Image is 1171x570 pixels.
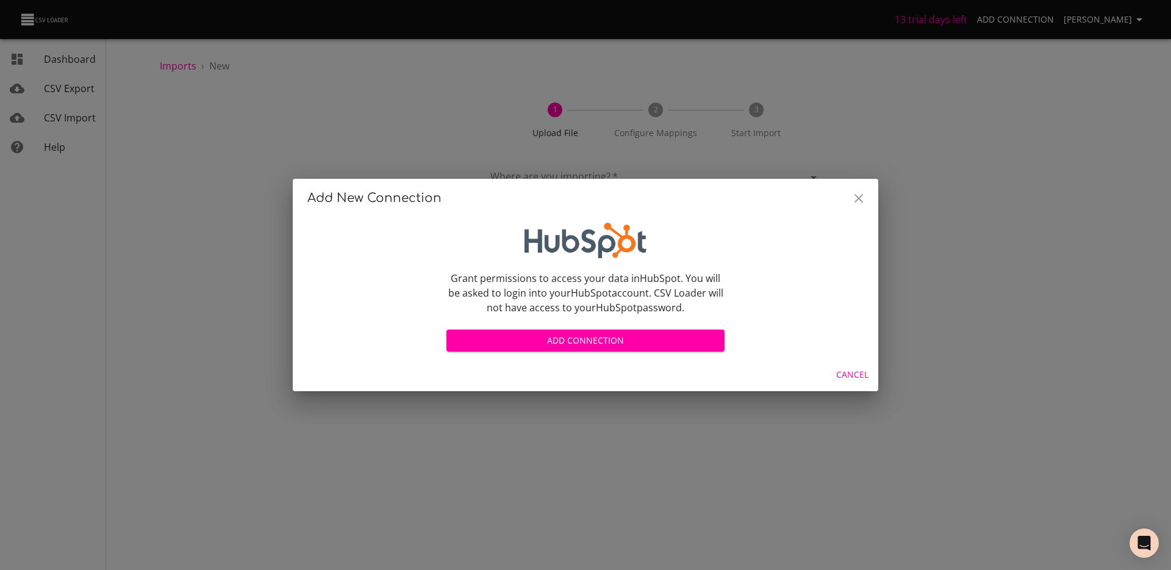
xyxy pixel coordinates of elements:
[525,223,646,258] img: logo-x4-6901564de0b94ac51a1558216496d69f.png
[446,330,725,352] button: Add Connection
[446,271,725,315] p: Grant permissions to access your data in HubSpot . You will be asked to login into your HubSpot a...
[1130,529,1159,558] div: Open Intercom Messenger
[831,364,873,386] button: Cancel
[456,333,715,348] span: Add Connection
[836,367,868,383] span: Cancel
[844,184,873,213] button: Close
[307,189,864,208] h2: Add New Connection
